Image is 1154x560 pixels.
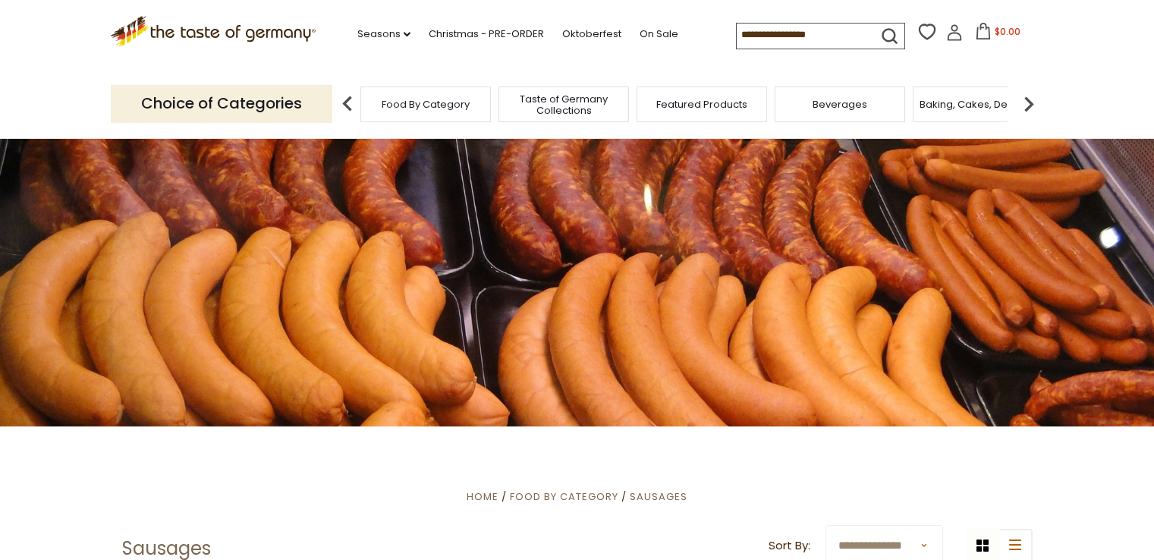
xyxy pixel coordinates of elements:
a: Beverages [813,99,867,110]
a: On Sale [640,26,678,42]
p: Choice of Categories [111,85,332,122]
a: Sausages [630,489,687,504]
a: Baking, Cakes, Desserts [920,99,1037,110]
label: Sort By: [769,536,810,555]
a: Christmas - PRE-ORDER [429,26,544,42]
span: $0.00 [995,25,1020,38]
a: Food By Category [510,489,618,504]
h1: Sausages [122,537,211,560]
a: Oktoberfest [562,26,621,42]
a: Food By Category [382,99,470,110]
img: next arrow [1014,89,1044,119]
a: Home [467,489,498,504]
a: Taste of Germany Collections [503,93,624,116]
button: $0.00 [966,23,1030,46]
a: Featured Products [656,99,747,110]
img: previous arrow [332,89,363,119]
a: Seasons [357,26,410,42]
